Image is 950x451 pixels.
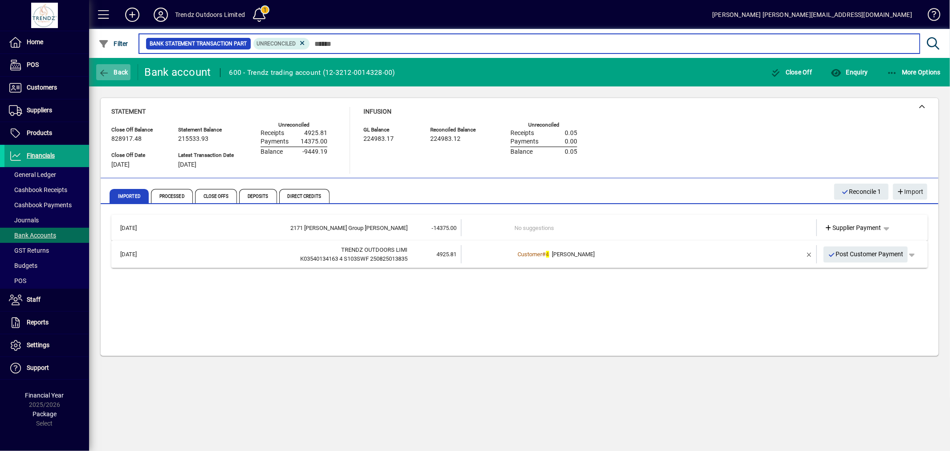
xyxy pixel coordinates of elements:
[510,148,533,156] span: Balance
[4,122,89,144] a: Products
[261,130,284,137] span: Receipts
[98,40,128,47] span: Filter
[25,392,64,399] span: Financial Year
[27,364,49,371] span: Support
[9,247,49,254] span: GST Returns
[178,135,208,143] span: 215533.93
[111,152,165,158] span: Close Off Date
[821,220,885,236] a: Supplier Payment
[802,247,816,262] button: Remove
[27,61,39,68] span: POS
[195,189,237,203] span: Close Offs
[768,64,815,80] button: Close Off
[229,66,395,80] div: 600 - Trendz trading account (12-3212-0014328-00)
[116,245,158,263] td: [DATE]
[4,99,89,122] a: Suppliers
[279,189,330,203] span: Direct Credits
[546,251,549,258] em: 4
[301,138,327,145] span: 14375.00
[515,219,765,236] td: No suggestions
[110,189,149,203] span: Imported
[304,130,327,137] span: 4925.81
[4,197,89,213] a: Cashbook Payments
[4,167,89,182] a: General Ledger
[27,341,49,348] span: Settings
[510,130,534,137] span: Receipts
[885,64,943,80] button: More Options
[893,184,927,200] button: Import
[27,129,52,136] span: Products
[33,410,57,418] span: Package
[565,130,577,137] span: 0.05
[111,215,928,241] mat-expansion-panel-header: [DATE]2171 [PERSON_NAME] Group [PERSON_NAME]-14375.00No suggestionsSupplier Payment
[111,161,130,168] span: [DATE]
[111,135,142,143] span: 828917.48
[528,122,559,128] label: Unreconciled
[253,38,310,49] mat-chip: Reconciliation Status: Unreconciled
[4,54,89,76] a: POS
[261,138,289,145] span: Payments
[834,184,889,200] button: Reconcile 1
[9,171,56,178] span: General Ledger
[363,127,417,133] span: GL Balance
[515,250,552,259] a: Customer#4
[147,7,175,23] button: Profile
[897,184,924,199] span: Import
[89,64,138,80] app-page-header-button: Back
[302,148,327,156] span: -9449.19
[824,246,908,262] button: Post Customer Payment
[9,277,26,284] span: POS
[9,201,72,209] span: Cashbook Payments
[175,8,245,22] div: Trendz Outdoors Limited
[436,251,457,258] span: 4925.81
[542,251,546,258] span: #
[111,127,165,133] span: Close Off Balance
[430,135,461,143] span: 224983.12
[96,64,130,80] button: Back
[4,258,89,273] a: Budgets
[150,39,247,48] span: Bank Statement Transaction Part
[261,148,283,156] span: Balance
[27,38,43,45] span: Home
[118,7,147,23] button: Add
[771,69,812,76] span: Close Off
[4,213,89,228] a: Journals
[828,64,870,80] button: Enquiry
[151,189,193,203] span: Processed
[27,296,41,303] span: Staff
[552,251,595,258] span: [PERSON_NAME]
[178,152,234,158] span: Latest Transaction Date
[825,223,881,233] span: Supplier Payment
[4,312,89,334] a: Reports
[432,225,457,231] span: -14375.00
[27,152,55,159] span: Financials
[565,148,577,156] span: 0.05
[363,135,394,143] span: 224983.17
[828,247,904,262] span: Post Customer Payment
[145,65,211,79] div: Bank account
[98,69,128,76] span: Back
[278,122,310,128] label: Unreconciled
[178,161,196,168] span: [DATE]
[831,69,868,76] span: Enquiry
[178,127,234,133] span: Statement Balance
[841,184,881,199] span: Reconcile 1
[921,2,939,31] a: Knowledge Base
[158,254,408,263] div: K03540134163 4 S103SWF 250825013835
[4,77,89,99] a: Customers
[565,138,577,145] span: 0.00
[4,357,89,379] a: Support
[158,246,408,254] div: TRENDZ OUTDOORS LIMI
[111,241,928,268] mat-expansion-panel-header: [DATE]TRENDZ OUTDOORS LIMIK03540134163 4 S103SWF 2508250138354925.81Customer#4[PERSON_NAME]Post C...
[510,138,538,145] span: Payments
[27,84,57,91] span: Customers
[9,217,39,224] span: Journals
[4,228,89,243] a: Bank Accounts
[257,41,296,47] span: Unreconciled
[9,262,37,269] span: Budgets
[4,289,89,311] a: Staff
[4,31,89,53] a: Home
[430,127,484,133] span: Reconciled Balance
[239,189,277,203] span: Deposits
[96,36,130,52] button: Filter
